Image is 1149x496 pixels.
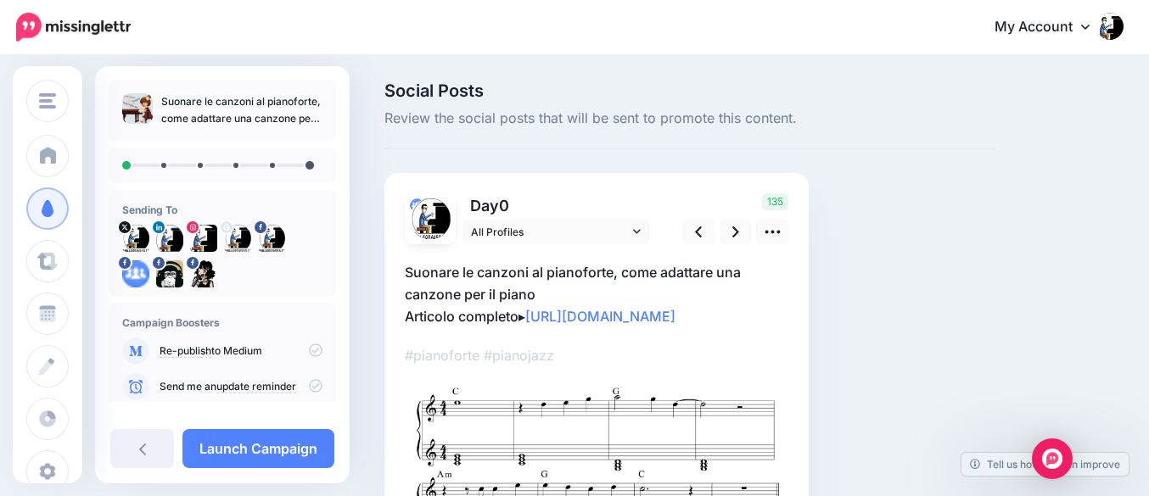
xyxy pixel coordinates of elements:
[190,260,217,287] img: 89851976_516648795922585_4336184366267891712_n-bsa81116.png
[471,223,629,241] span: All Profiles
[122,316,322,329] h4: Campaign Boosters
[122,260,149,287] img: 5_2zSM9mMSk-bsa81112.png
[405,261,788,327] p: Suonare le canzoni al pianoforte, come adattare una canzone per il piano Articolo completo▸
[160,379,322,394] p: Send me an
[961,453,1129,476] a: Tell us how we can improve
[190,225,217,252] img: 64807065_1150739275111504_7951963907948544000_n-bsa102601.jpg
[978,7,1124,48] a: My Account
[525,308,675,325] a: [URL][DOMAIN_NAME]
[762,193,788,210] span: 135
[216,380,296,393] a: update reminder
[39,93,56,109] img: menu.png
[405,344,788,366] p: #pianoforte #pianojazz
[122,93,153,124] img: fa8ce8119e7d8d5e1be97866ef553f35_thumb.jpg
[16,13,131,42] img: Missinglettr
[462,220,649,244] a: All Profiles
[499,197,509,215] span: 0
[122,203,322,216] h4: Sending To
[1032,438,1073,479] div: Open Intercom Messenger
[224,225,251,252] img: AOh14GiiPzDlo04bh4TWCuoNTZxJl-OwU8OYnMgtBtAPs96-c-61516.png
[410,198,451,239] img: AOh14GiiPzDlo04bh4TWCuoNTZxJl-OwU8OYnMgtBtAPs96-c-61516.png
[122,225,149,252] img: HttGZ6uy-27053.png
[410,198,423,212] img: 5_2zSM9mMSk-bsa81112.png
[384,108,996,130] span: Review the social posts that will be sent to promote this content.
[156,225,183,252] img: 1570549342741-45007.png
[258,225,285,252] img: picture-bsa81111.png
[160,344,211,358] a: Re-publish
[160,343,322,359] p: to Medium
[156,260,183,287] img: picture-bsa81113.png
[462,193,652,218] p: Day
[384,82,996,99] span: Social Posts
[161,93,322,127] p: Suonare le canzoni al pianoforte, come adattare una canzone per il piano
